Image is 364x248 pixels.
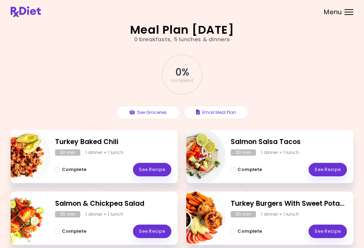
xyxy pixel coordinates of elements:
div: 1 dinner + 1 lunch [85,211,123,217]
div: 30 min [231,211,256,217]
img: Info - Turkey Burgers With Sweet Potato Fries [167,189,226,248]
button: See Groceries [116,106,180,119]
h2: Meal Plan [DATE] [130,24,234,35]
span: Complete [237,167,262,172]
a: See Recipe - Turkey Burgers With Sweet Potato Fries [309,225,347,238]
div: 1 dinner + 1 lunch [261,211,299,217]
img: Info - Salmon Salsa Tacos [167,127,226,186]
a: See Recipe - Salmon & Chickpea Salad [133,225,171,238]
a: See Recipe - Turkey Baked Chili [133,163,171,176]
div: 20 min [231,149,256,156]
div: 0 breakfasts , 5 lunches & dinners [134,35,230,44]
span: Complete [237,228,262,234]
span: 0 % [175,66,188,78]
button: Email Meal Plan [184,106,248,119]
span: completed [171,78,193,83]
button: Complete - Turkey Burgers With Sweet Potato Fries [231,227,262,236]
h2: Turkey Baked Chili [55,137,171,147]
button: Complete - Salmon Salsa Tacos [231,165,262,174]
span: Complete [62,228,86,234]
h2: Turkey Burgers With Sweet Potato Fries [231,199,347,209]
div: 1 dinner + 1 lunch [261,149,299,156]
h2: Salmon & Chickpea Salad [55,199,171,209]
button: Complete - Turkey Baked Chili [55,165,86,174]
span: Complete [62,167,86,172]
h2: Salmon Salsa Tacos [231,137,347,147]
div: 25 min [55,211,80,217]
button: Complete - Salmon & Chickpea Salad [55,227,86,236]
img: RxDiet [11,6,41,17]
div: 1 dinner + 1 lunch [85,149,123,156]
span: Menu [324,9,342,15]
div: 30 min [55,149,80,156]
a: See Recipe - Salmon Salsa Tacos [309,163,347,176]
